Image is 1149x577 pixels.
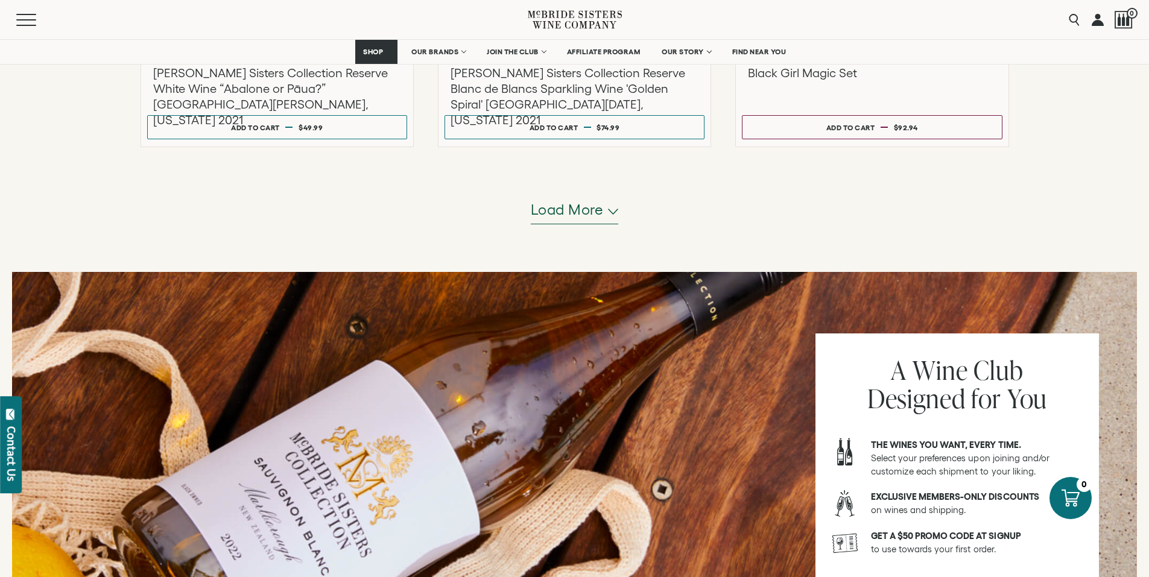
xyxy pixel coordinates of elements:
span: $49.99 [299,124,323,131]
span: JOIN THE CLUB [487,48,539,56]
h3: Black Girl Magic Set [748,65,996,81]
a: AFFILIATE PROGRAM [559,40,648,64]
span: for [971,380,1001,416]
span: 0 [1127,8,1138,19]
h3: [PERSON_NAME] Sisters Collection Reserve White Wine “Abalone or Pāua?” [GEOGRAPHIC_DATA][PERSON_N... [153,65,401,128]
button: Add to cart $92.94 [742,115,1002,139]
span: Load more [531,200,604,220]
div: Add to cart [231,119,280,136]
button: Mobile Menu Trigger [16,14,60,26]
span: OUR STORY [662,48,704,56]
p: on wines and shipping. [871,490,1083,517]
span: $92.94 [894,124,918,131]
span: A [891,352,907,388]
a: JOIN THE CLUB [479,40,553,64]
h3: [PERSON_NAME] Sisters Collection Reserve Blanc de Blancs Sparkling Wine 'Golden Spiral' [GEOGRAPH... [451,65,698,128]
div: Contact Us [5,426,17,481]
span: AFFILIATE PROGRAM [567,48,641,56]
span: FIND NEAR YOU [732,48,787,56]
span: OUR BRANDS [411,48,458,56]
span: You [1007,380,1048,416]
span: $74.99 [597,124,619,131]
a: SHOP [355,40,397,64]
span: SHOP [363,48,384,56]
button: Load more [531,195,619,224]
div: 0 [1077,477,1092,492]
span: Designed [867,380,966,416]
p: Select your preferences upon joining and/or customize each shipment to your liking. [871,438,1083,478]
div: Add to cart [530,119,578,136]
strong: The wines you want, every time. [871,440,1021,450]
a: OUR STORY [654,40,718,64]
div: Add to cart [826,119,875,136]
strong: Get a $50 promo code at signup [871,531,1021,541]
button: Add to cart $49.99 [147,115,407,139]
a: FIND NEAR YOU [724,40,794,64]
span: Wine [913,352,967,388]
strong: Exclusive members-only discounts [871,491,1039,502]
a: OUR BRANDS [404,40,473,64]
button: Add to cart $74.99 [445,115,704,139]
span: Club [973,352,1023,388]
p: to use towards your first order. [871,529,1083,556]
